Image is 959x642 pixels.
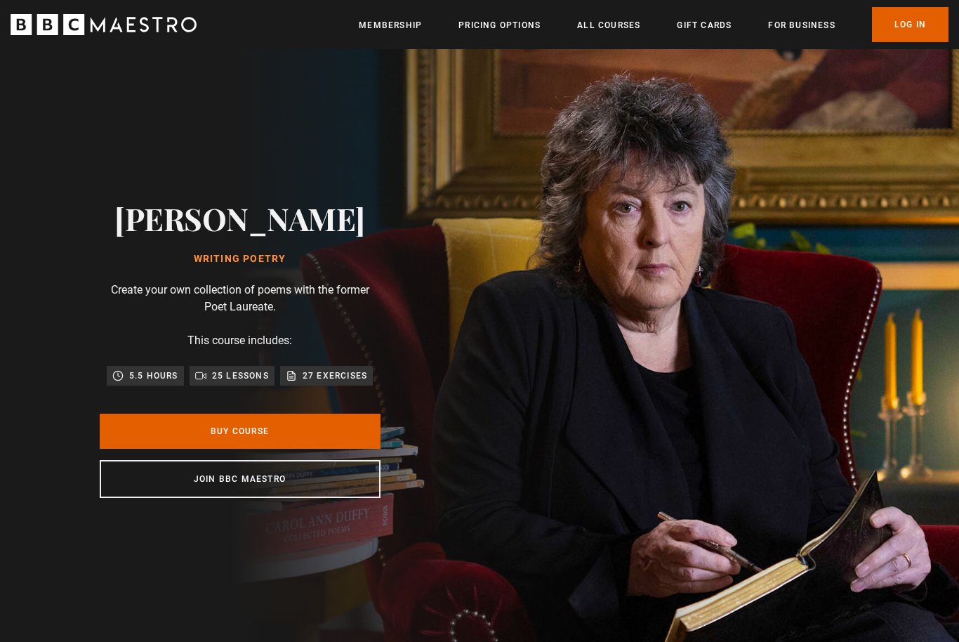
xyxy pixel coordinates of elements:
h1: Writing Poetry [114,254,365,265]
a: All Courses [577,18,640,32]
h2: [PERSON_NAME] [114,200,365,236]
p: 25 lessons [212,369,269,383]
a: Log In [872,7,948,42]
svg: BBC Maestro [11,14,197,35]
nav: Primary [359,7,948,42]
a: Join BBC Maestro [100,460,381,498]
a: For business [768,18,835,32]
p: 27 exercises [303,369,367,383]
p: 5.5 hours [129,369,178,383]
p: Create your own collection of poems with the former Poet Laureate. [100,282,381,315]
a: Membership [359,18,422,32]
a: Gift Cards [677,18,732,32]
p: This course includes: [187,332,292,349]
a: Buy Course [100,414,381,449]
a: Pricing Options [458,18,541,32]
